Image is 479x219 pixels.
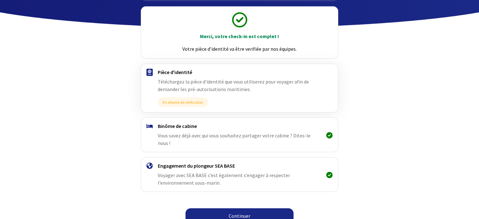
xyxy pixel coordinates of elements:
[146,69,153,76] img: passport.svg
[158,69,321,75] h4: Pièce d'identité
[147,45,332,53] p: Votre pièce d’identité va être verifiée par nos équipes.
[158,172,290,186] span: Voyager avec SEA BASE c’est également s’engager à respecter l’environnement sous-marin.
[158,123,321,129] h4: Binôme de cabine
[158,97,208,107] span: En attente de vérification
[146,163,153,169] img: engagement.svg
[147,32,332,40] p: Merci, votre check-in est complet !
[158,78,309,92] span: Téléchargez la pièce d'identité que vous utiliserez pour voyager afin de demander les pré-autoris...
[158,163,321,169] h4: Engagement du plongeur SEA BASE
[146,124,153,128] img: binome.svg
[158,132,311,146] span: Vous savez déjà avec qui vous souhaitez partager votre cabine ? Dites-le nous !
